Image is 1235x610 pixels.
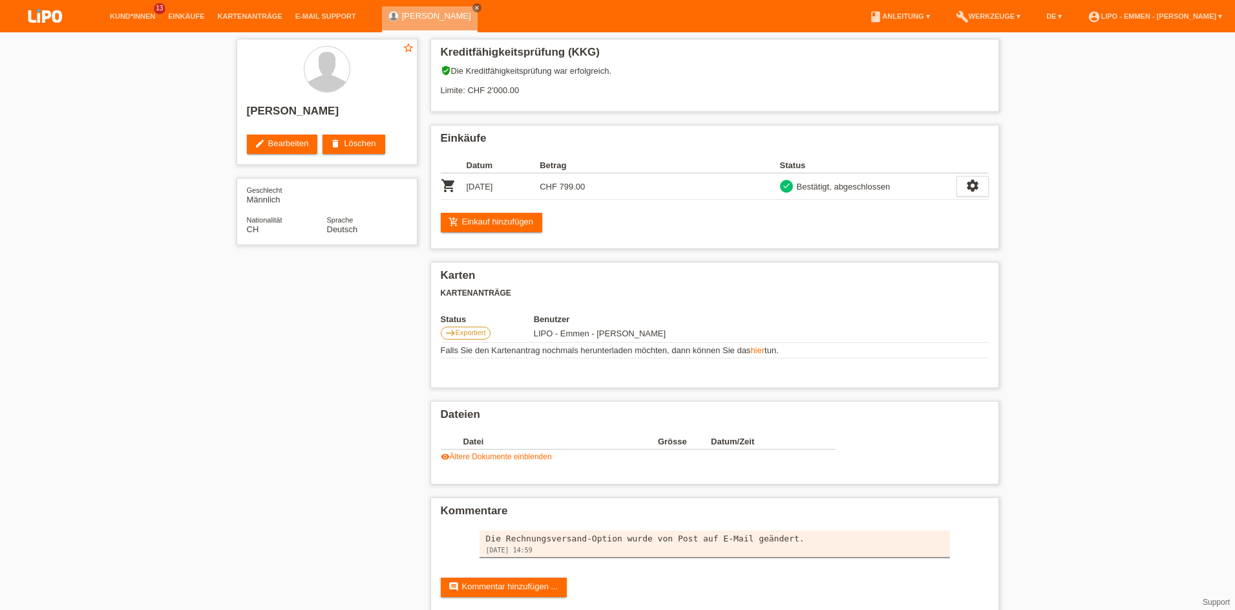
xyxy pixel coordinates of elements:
[782,181,791,190] i: check
[441,578,567,597] a: commentKommentar hinzufügen ...
[247,224,259,234] span: Schweiz
[949,12,1028,20] a: buildWerkzeuge ▾
[322,135,385,154] a: deleteLöschen
[327,224,358,234] span: Deutsch
[441,132,989,151] h2: Einkäufe
[255,138,265,149] i: edit
[472,3,481,12] a: close
[247,185,327,204] div: Männlich
[467,173,540,200] td: [DATE]
[441,269,989,289] h2: Karten
[1088,10,1101,23] i: account_circle
[449,217,459,227] i: add_shopping_cart
[441,178,456,193] i: POSP00027111
[966,179,980,193] i: settings
[711,434,817,450] th: Datum/Zeit
[441,408,989,428] h2: Dateien
[247,105,407,124] h2: [PERSON_NAME]
[467,158,540,173] th: Datum
[441,314,534,324] th: Status
[750,345,765,355] a: hier
[456,329,486,336] span: Exportiert
[534,314,753,324] th: Benutzer
[289,12,363,20] a: E-Mail Support
[956,10,969,23] i: build
[1203,598,1230,607] a: Support
[211,12,289,20] a: Kartenanträge
[162,12,211,20] a: Einkäufe
[780,158,956,173] th: Status
[441,65,989,105] div: Die Kreditfähigkeitsprüfung war erfolgreich. Limite: CHF 2'000.00
[103,12,162,20] a: Kund*innen
[154,3,165,14] span: 13
[441,452,552,461] a: visibilityÄltere Dokumente einblenden
[441,452,450,461] i: visibility
[402,11,471,21] a: [PERSON_NAME]
[441,343,989,358] td: Falls Sie den Kartenantrag nochmals herunterladen möchten, dann können Sie das tun.
[247,135,318,154] a: editBearbeiten
[449,582,459,592] i: comment
[1081,12,1229,20] a: account_circleLIPO - Emmen - [PERSON_NAME] ▾
[1040,12,1068,20] a: DE ▾
[247,186,282,194] span: Geschlecht
[540,173,613,200] td: CHF 799.00
[793,180,891,193] div: Bestätigt, abgeschlossen
[441,65,451,76] i: verified_user
[445,328,456,338] i: east
[247,216,282,224] span: Nationalität
[486,534,944,543] div: Die Rechnungsversand-Option wurde von Post auf E-Mail geändert.
[441,289,989,298] h3: Kartenanträge
[540,158,613,173] th: Betrag
[327,216,354,224] span: Sprache
[441,46,989,65] h2: Kreditfähigkeitsprüfung (KKG)
[330,138,341,149] i: delete
[13,27,78,36] a: LIPO pay
[474,5,480,11] i: close
[441,505,989,524] h2: Kommentare
[863,12,936,20] a: bookAnleitung ▾
[403,42,414,54] i: star_border
[463,434,658,450] th: Datei
[486,547,944,554] div: [DATE] 14:59
[441,213,543,232] a: add_shopping_cartEinkauf hinzufügen
[869,10,882,23] i: book
[534,329,666,338] span: 05.09.2025
[658,434,711,450] th: Grösse
[403,42,414,56] a: star_border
